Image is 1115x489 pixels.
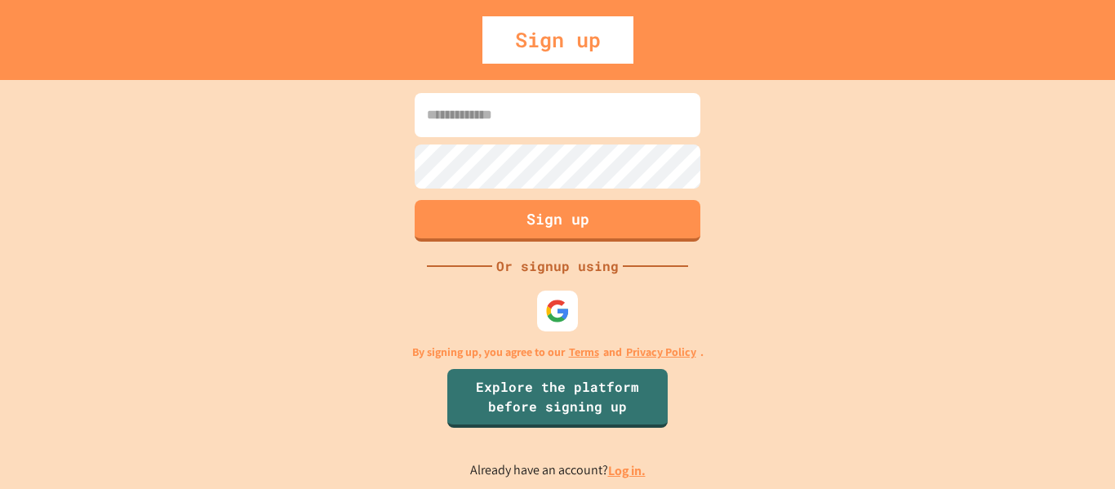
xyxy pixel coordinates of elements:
p: Already have an account? [470,460,646,481]
a: Explore the platform before signing up [447,369,668,428]
div: Sign up [482,16,633,64]
button: Sign up [415,200,700,242]
div: Or signup using [492,256,623,276]
p: By signing up, you agree to our and . [412,344,704,361]
a: Log in. [608,462,646,479]
a: Terms [569,344,599,361]
a: Privacy Policy [626,344,696,361]
img: google-icon.svg [545,299,570,323]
